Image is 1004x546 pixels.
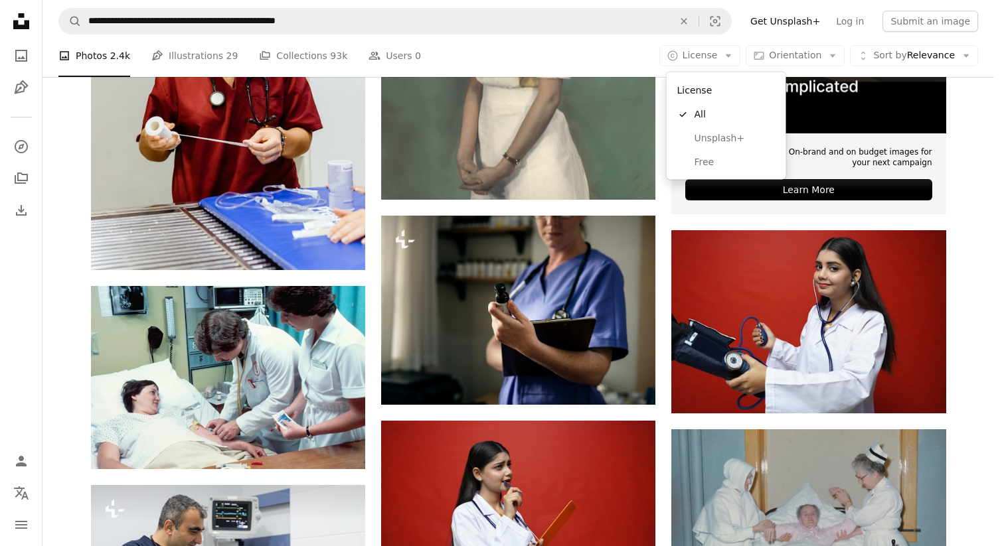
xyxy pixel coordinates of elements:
[746,45,845,66] button: Orientation
[667,72,786,180] div: License
[695,108,776,121] span: All
[695,155,776,169] span: Free
[672,78,781,103] div: License
[695,131,776,145] span: Unsplash+
[683,50,718,60] span: License
[659,45,741,66] button: License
